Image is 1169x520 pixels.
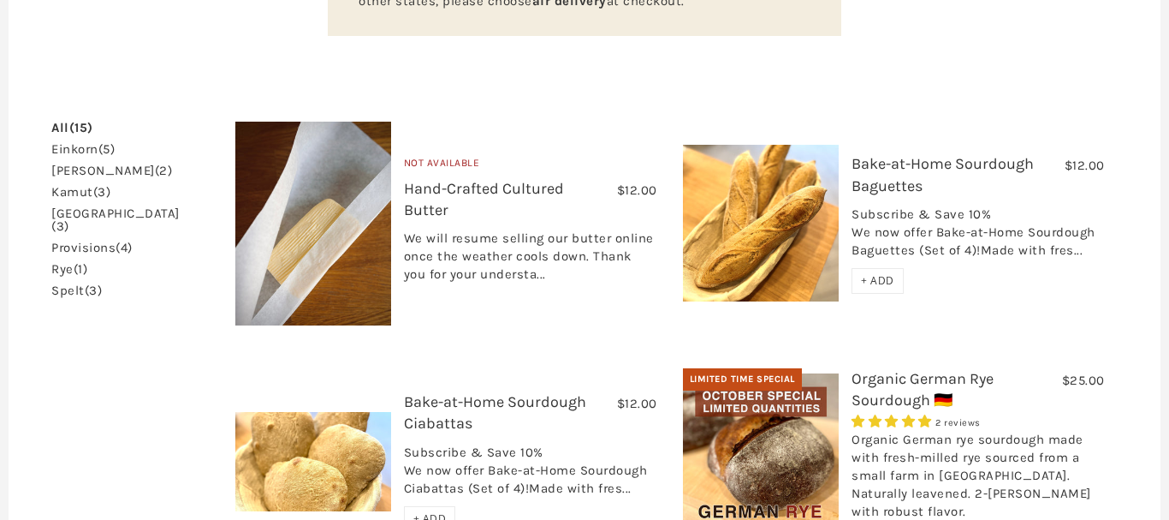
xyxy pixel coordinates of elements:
[51,218,69,234] span: (3)
[51,186,110,199] a: kamut(3)
[51,284,102,297] a: spelt(3)
[235,122,391,326] a: Hand-Crafted Cultured Butter
[852,206,1105,268] div: Subscribe & Save 10% We now offer Bake-at-Home Sourdough Baguettes (Set of 4)!Made with fres...
[51,263,87,276] a: rye(1)
[234,122,390,326] img: Hand-Crafted Cultured Butter
[617,396,657,411] span: $12.00
[98,141,116,157] span: (5)
[51,207,180,233] a: [GEOGRAPHIC_DATA](3)
[935,417,981,428] span: 2 reviews
[85,283,103,298] span: (3)
[1065,158,1105,173] span: $12.00
[235,412,391,511] a: Bake-at-Home Sourdough Ciabattas
[51,122,93,134] a: All(15)
[116,240,133,255] span: (4)
[683,145,839,302] img: Bake-at-Home Sourdough Baguettes
[852,369,994,409] a: Organic German Rye Sourdough 🇩🇪
[234,412,390,511] img: Bake-at-Home Sourdough Ciabattas
[861,273,894,288] span: + ADD
[852,154,1034,194] a: Bake-at-Home Sourdough Baguettes
[683,368,802,391] div: Limited Time Special
[617,182,657,198] span: $12.00
[1062,373,1105,388] span: $25.00
[404,179,564,219] a: Hand-Crafted Cultured Butter
[51,242,133,254] a: provisions(4)
[51,164,172,177] a: [PERSON_NAME](2)
[93,184,111,200] span: (3)
[69,120,93,135] span: (15)
[852,268,904,294] div: + ADD
[404,444,657,506] div: Subscribe & Save 10% We now offer Bake-at-Home Sourdough Ciabattas (Set of 4)!Made with fres...
[852,414,935,429] span: 5.00 stars
[404,230,657,292] div: We will resume selling our butter online once the weather cools down. Thank you for your understa...
[155,163,173,178] span: (2)
[74,261,88,277] span: (1)
[51,143,115,156] a: einkorn(5)
[404,155,657,178] div: Not Available
[404,392,586,433] a: Bake-at-Home Sourdough Ciabattas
